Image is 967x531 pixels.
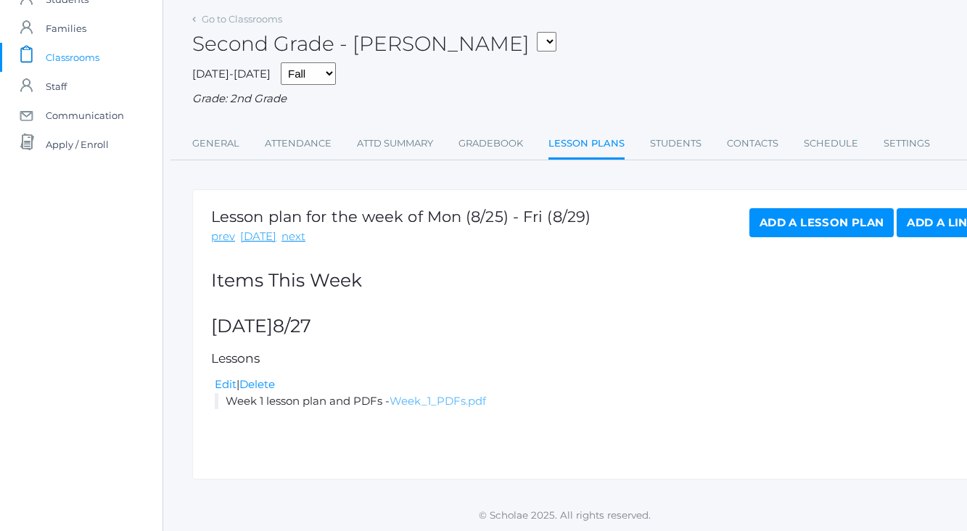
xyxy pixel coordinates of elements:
a: Lesson Plans [548,129,625,160]
span: Apply / Enroll [46,130,109,159]
span: 8/27 [273,315,311,337]
a: General [192,129,239,158]
a: Schedule [804,129,858,158]
a: [DATE] [240,229,276,245]
a: Contacts [727,129,778,158]
span: [DATE]-[DATE] [192,67,271,81]
span: Staff [46,72,67,101]
a: prev [211,229,235,245]
a: next [281,229,305,245]
h1: Lesson plan for the week of Mon (8/25) - Fri (8/29) [211,208,591,225]
a: Students [650,129,701,158]
a: Go to Classrooms [202,13,282,25]
a: Attd Summary [357,129,433,158]
h2: Second Grade - [PERSON_NAME] [192,33,556,55]
a: Add a Lesson Plan [749,208,894,237]
a: Gradebook [458,129,523,158]
a: Attendance [265,129,332,158]
span: Families [46,14,86,43]
p: © Scholae 2025. All rights reserved. [163,508,966,522]
a: Week_1_PDFs.pdf [390,394,486,408]
a: Settings [884,129,930,158]
a: Edit [215,377,236,391]
span: Communication [46,101,124,130]
a: Delete [239,377,275,391]
span: Classrooms [46,43,99,72]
